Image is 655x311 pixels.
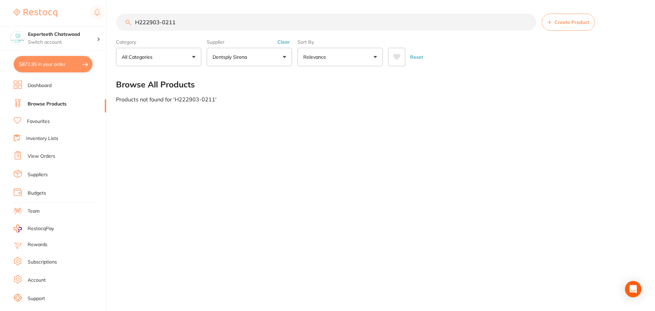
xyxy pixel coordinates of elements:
[297,39,383,45] label: Sort By
[14,225,22,232] img: RestocqPay
[275,39,292,45] button: Clear
[625,281,641,297] div: Open Intercom Messenger
[26,135,58,142] a: Inventory Lists
[28,208,40,215] a: Team
[116,48,201,66] button: All Categories
[11,31,24,45] img: Experteeth Chatswood
[116,39,201,45] label: Category
[14,56,92,72] button: $872.35 in your order
[213,54,250,60] p: Dentsply Sirona
[116,96,641,102] div: Products not found for ' H222903-0211 '
[297,48,383,66] button: Relevance
[14,225,54,232] a: RestocqPay
[27,118,50,125] a: Favourites
[28,153,55,160] a: View Orders
[116,14,536,31] input: Search Products
[28,39,97,46] p: Switch account
[28,225,54,232] span: RestocqPay
[408,48,425,66] button: Reset
[116,80,195,89] h2: Browse All Products
[28,295,45,302] a: Support
[28,259,57,266] a: Subscriptions
[122,54,155,60] p: All Categories
[303,54,329,60] p: Relevance
[28,82,52,89] a: Dashboard
[207,39,292,45] label: Supplier
[28,277,46,284] a: Account
[28,101,67,108] a: Browse Products
[14,9,57,17] img: Restocq Logo
[28,190,46,197] a: Budgets
[28,241,47,248] a: Rewards
[542,14,595,31] button: Create Product
[14,5,57,21] a: Restocq Logo
[554,19,589,25] span: Create Product
[28,31,97,38] h4: Experteeth Chatswood
[28,171,48,178] a: Suppliers
[207,48,292,66] button: Dentsply Sirona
